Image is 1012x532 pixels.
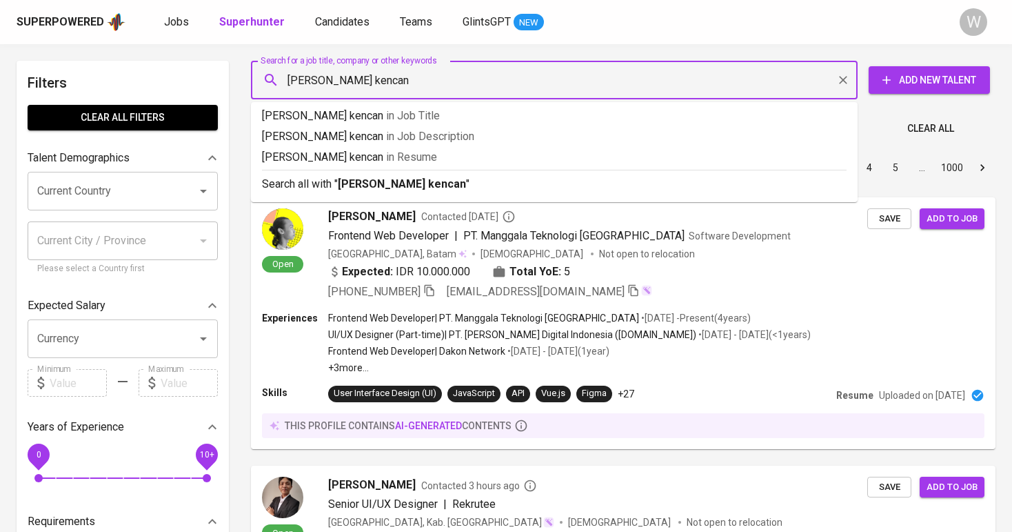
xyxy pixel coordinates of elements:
[874,480,904,495] span: Save
[920,477,984,498] button: Add to job
[880,72,979,89] span: Add New Talent
[28,297,105,314] p: Expected Salary
[164,14,192,31] a: Jobs
[386,150,437,164] span: in Resume
[907,120,954,137] span: Clear All
[315,14,372,31] a: Candidates
[937,157,967,179] button: Go to page 1000
[28,413,218,441] div: Years of Experience
[328,311,639,325] p: Frontend Web Developer | PT. Manggala Teknologi [GEOGRAPHIC_DATA]
[920,208,984,230] button: Add to job
[328,328,696,342] p: UI/UX Designer (Part-time) | PT. [PERSON_NAME] Digital Indonesia ([DOMAIN_NAME])
[443,496,447,513] span: |
[463,229,685,242] span: PT. Manggala Teknologi [GEOGRAPHIC_DATA]
[512,387,525,400] div: API
[395,420,462,431] span: AI-generated
[463,14,544,31] a: GlintsGPT NEW
[386,109,440,122] span: in Job Title
[328,208,416,225] span: [PERSON_NAME]
[328,264,470,280] div: IDR 10.000.000
[641,285,652,296] img: magic_wand.svg
[28,419,124,435] p: Years of Experience
[328,361,811,375] p: +3 more ...
[884,157,907,179] button: Go to page 5
[833,70,853,90] button: Clear
[36,450,41,460] span: 0
[328,285,421,298] span: [PHONE_NUMBER]
[568,515,673,529] span: [DEMOGRAPHIC_DATA]
[334,387,436,400] div: User Interface Design (UI)
[199,450,214,460] span: 10+
[543,517,554,528] img: magic_wand.svg
[17,14,104,30] div: Superpowered
[751,157,995,179] nav: pagination navigation
[564,264,570,280] span: 5
[509,264,561,280] b: Total YoE:
[219,14,287,31] a: Superhunter
[107,12,125,32] img: app logo
[328,344,505,358] p: Frontend Web Developer | Dakon Network
[267,258,299,270] span: Open
[514,16,544,30] span: NEW
[421,479,537,493] span: Contacted 3 hours ago
[453,387,495,400] div: JavaScript
[960,8,987,36] div: W
[696,328,811,342] p: • [DATE] - [DATE] ( <1 years )
[927,211,978,227] span: Add to job
[400,14,435,31] a: Teams
[858,157,880,179] button: Go to page 4
[463,15,511,28] span: GlintsGPT
[582,387,607,400] div: Figma
[452,497,496,511] span: Rekrutee
[447,285,625,298] span: [EMAIL_ADDRESS][DOMAIN_NAME]
[28,150,130,166] p: Talent Demographics
[50,369,107,397] input: Value
[911,161,933,175] div: …
[262,176,847,193] p: Search all with " "
[164,15,189,28] span: Jobs
[867,477,911,498] button: Save
[867,208,911,230] button: Save
[618,387,634,401] p: +27
[541,387,565,400] div: Vue.js
[262,128,847,145] p: [PERSON_NAME] kencan
[194,329,213,348] button: Open
[194,181,213,201] button: Open
[342,264,393,280] b: Expected:
[28,72,218,94] h6: Filters
[328,497,438,511] span: Senior UI/UX Designer
[161,369,218,397] input: Value
[454,228,458,244] span: |
[505,344,609,358] p: • [DATE] - [DATE] ( 1 year )
[874,211,904,227] span: Save
[37,262,208,276] p: Please select a Country first
[219,15,285,28] b: Superhunter
[262,311,328,325] p: Experiences
[689,230,791,242] span: Software Development
[927,480,978,495] span: Add to job
[502,210,516,224] svg: By Batam recruiter
[262,149,847,166] p: [PERSON_NAME] kencan
[523,479,537,493] svg: By Batam recruiter
[262,477,303,518] img: 2dd09463cb4bb0f8b2bc7f4897de5160.jpg
[262,108,847,124] p: [PERSON_NAME] kencan
[480,247,585,261] span: [DEMOGRAPHIC_DATA]
[315,15,370,28] span: Candidates
[251,197,995,449] a: Open[PERSON_NAME]Contacted [DATE]Frontend Web Developer|PT. Manggala Teknologi [GEOGRAPHIC_DATA]S...
[386,130,474,143] span: in Job Description
[28,105,218,130] button: Clear All filters
[599,247,695,261] p: Not open to relocation
[39,109,207,126] span: Clear All filters
[28,144,218,172] div: Talent Demographics
[328,515,554,529] div: [GEOGRAPHIC_DATA], Kab. [GEOGRAPHIC_DATA]
[902,116,960,141] button: Clear All
[262,386,328,400] p: Skills
[328,247,467,261] div: [GEOGRAPHIC_DATA], Batam
[285,419,512,433] p: this profile contains contents
[869,66,990,94] button: Add New Talent
[400,15,432,28] span: Teams
[879,388,965,402] p: Uploaded on [DATE]
[687,515,782,529] p: Not open to relocation
[421,210,516,224] span: Contacted [DATE]
[262,208,303,250] img: 01eaed04a2c8e953411196814e99f629.jpg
